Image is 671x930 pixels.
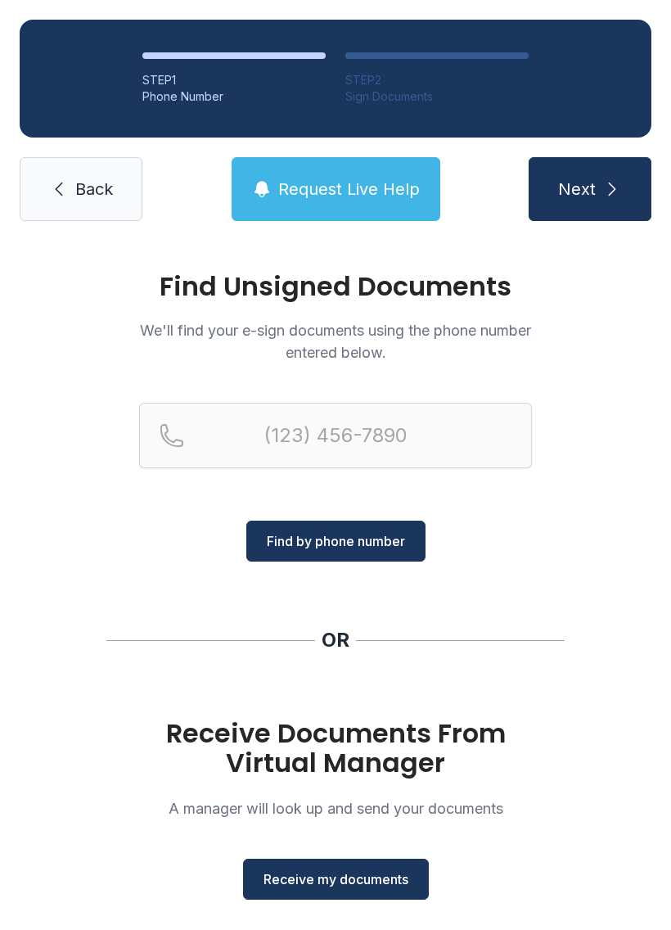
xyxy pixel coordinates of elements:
[139,797,532,819] p: A manager will look up and send your documents
[142,88,326,105] div: Phone Number
[139,319,532,363] p: We'll find your e-sign documents using the phone number entered below.
[263,869,408,889] span: Receive my documents
[142,72,326,88] div: STEP 1
[278,178,420,201] span: Request Live Help
[139,719,532,778] h1: Receive Documents From Virtual Manager
[267,531,405,551] span: Find by phone number
[75,178,113,201] span: Back
[345,72,529,88] div: STEP 2
[139,273,532,300] h1: Find Unsigned Documents
[139,403,532,468] input: Reservation phone number
[345,88,529,105] div: Sign Documents
[322,627,349,653] div: OR
[558,178,596,201] span: Next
